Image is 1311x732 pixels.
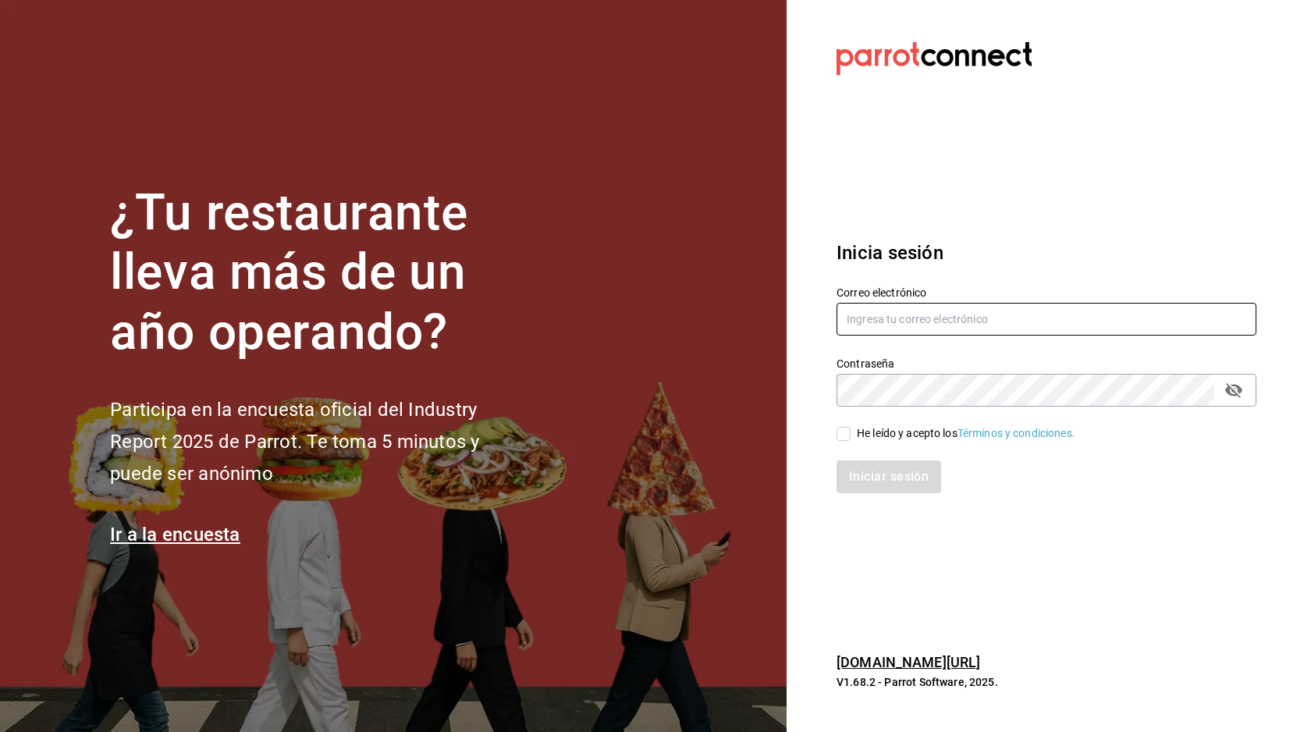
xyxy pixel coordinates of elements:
a: [DOMAIN_NAME][URL] [837,654,980,670]
a: Ir a la encuesta [110,524,240,545]
div: He leído y acepto los [857,425,1075,442]
input: Ingresa tu correo electrónico [837,303,1256,336]
button: passwordField [1220,377,1247,403]
h3: Inicia sesión [837,239,1256,267]
label: Correo electrónico [837,286,1256,297]
p: V1.68.2 - Parrot Software, 2025. [837,674,1256,690]
label: Contraseña [837,357,1256,368]
h2: Participa en la encuesta oficial del Industry Report 2025 de Parrot. Te toma 5 minutos y puede se... [110,394,531,489]
h1: ¿Tu restaurante lleva más de un año operando? [110,183,531,363]
a: Términos y condiciones. [957,427,1075,439]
